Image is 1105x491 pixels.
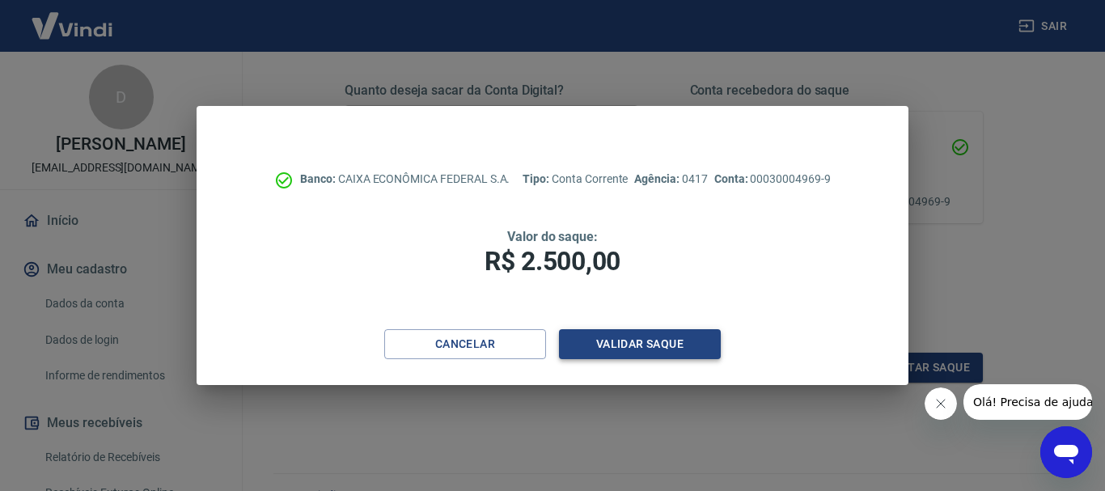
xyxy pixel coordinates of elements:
button: Cancelar [384,329,546,359]
span: Olá! Precisa de ajuda? [10,11,136,24]
p: CAIXA ECONÔMICA FEDERAL S.A. [300,171,510,188]
span: Valor do saque: [507,229,598,244]
span: Banco: [300,172,338,185]
p: 0417 [634,171,707,188]
span: Agência: [634,172,682,185]
iframe: Fechar mensagem [925,387,957,420]
iframe: Mensagem da empresa [963,384,1092,420]
span: Tipo: [523,172,552,185]
p: 00030004969-9 [714,171,831,188]
button: Validar saque [559,329,721,359]
p: Conta Corrente [523,171,628,188]
span: Conta: [714,172,751,185]
span: R$ 2.500,00 [485,246,620,277]
iframe: Botão para abrir a janela de mensagens [1040,426,1092,478]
